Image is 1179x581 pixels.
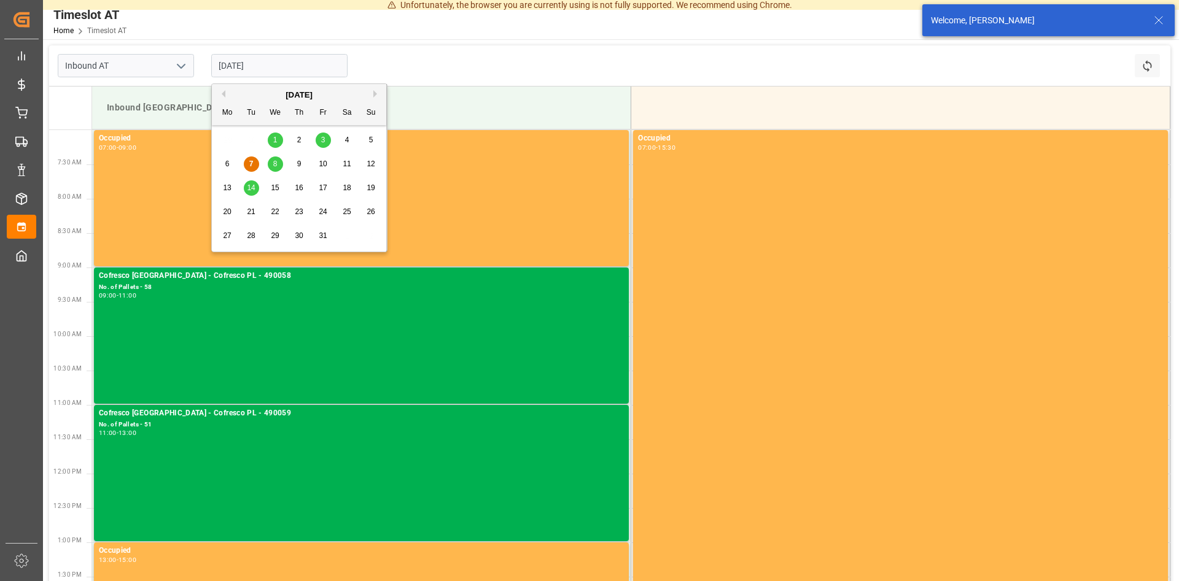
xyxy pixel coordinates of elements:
div: Choose Monday, October 27th, 2025 [220,228,235,244]
div: Choose Sunday, October 26th, 2025 [364,204,379,220]
div: 15:00 [119,557,136,563]
div: 11:00 [119,293,136,298]
span: 17 [319,183,327,192]
span: 1:30 PM [58,571,82,578]
div: Choose Friday, October 3rd, 2025 [316,133,331,148]
span: 8:30 AM [58,228,82,234]
div: Choose Thursday, October 9th, 2025 [292,156,307,172]
span: 12 [367,160,375,168]
span: 10 [319,160,327,168]
span: 18 [343,183,351,192]
div: month 2025-10 [216,128,383,248]
div: 09:00 [99,293,117,298]
span: 22 [271,207,279,216]
div: Choose Friday, October 31st, 2025 [316,228,331,244]
div: No. of Pallets - 58 [99,282,624,293]
span: 29 [271,231,279,240]
span: 4 [345,136,349,144]
div: Choose Friday, October 17th, 2025 [316,180,331,196]
div: Choose Saturday, October 4th, 2025 [340,133,355,148]
button: Next Month [373,90,381,98]
div: Choose Thursday, October 23rd, 2025 [292,204,307,220]
span: 8 [273,160,278,168]
div: Choose Friday, October 10th, 2025 [316,156,331,172]
div: - [656,145,658,150]
span: 26 [367,207,375,216]
div: Choose Wednesday, October 1st, 2025 [268,133,283,148]
span: 16 [295,183,303,192]
span: 30 [295,231,303,240]
div: - [117,557,119,563]
span: 19 [367,183,375,192]
span: 12:30 PM [53,502,82,509]
span: 9:30 AM [58,296,82,303]
span: 7 [249,160,254,168]
div: Choose Friday, October 24th, 2025 [316,204,331,220]
div: Choose Sunday, October 12th, 2025 [364,156,379,172]
span: 9 [297,160,302,168]
span: 10:30 AM [53,365,82,372]
span: 11 [343,160,351,168]
div: - [117,293,119,298]
div: 11:00 [99,430,117,436]
div: Choose Thursday, October 30th, 2025 [292,228,307,244]
div: Choose Tuesday, October 28th, 2025 [244,228,259,244]
span: 10:00 AM [53,331,82,337]
div: Fr [316,106,331,121]
span: 20 [223,207,231,216]
div: 09:00 [119,145,136,150]
div: Sa [340,106,355,121]
div: Choose Sunday, October 19th, 2025 [364,180,379,196]
div: Choose Wednesday, October 8th, 2025 [268,156,283,172]
div: 07:00 [638,145,656,150]
span: 8:00 AM [58,193,82,200]
div: Choose Tuesday, October 14th, 2025 [244,180,259,196]
div: Occupied [99,545,624,557]
div: Choose Wednesday, October 29th, 2025 [268,228,283,244]
div: Choose Saturday, October 11th, 2025 [340,156,355,172]
div: 13:00 [99,557,117,563]
div: Choose Saturday, October 25th, 2025 [340,204,355,220]
div: Choose Thursday, October 16th, 2025 [292,180,307,196]
div: Welcome, [PERSON_NAME] [931,14,1142,27]
span: 2 [297,136,302,144]
span: 12:00 PM [53,468,82,475]
a: Home [53,26,74,35]
div: Choose Tuesday, October 21st, 2025 [244,204,259,220]
span: 7:30 AM [58,159,82,166]
div: - [117,430,119,436]
span: 5 [369,136,373,144]
span: 24 [319,207,327,216]
div: Choose Thursday, October 2nd, 2025 [292,133,307,148]
div: Inbound [GEOGRAPHIC_DATA] [102,96,621,119]
span: 15 [271,183,279,192]
span: 14 [247,183,255,192]
span: 6 [225,160,230,168]
div: 15:30 [658,145,675,150]
div: Cofresco [GEOGRAPHIC_DATA] - Cofresco PL - 490059 [99,407,624,420]
div: Timeslot AT [53,6,126,24]
div: Choose Saturday, October 18th, 2025 [340,180,355,196]
span: 27 [223,231,231,240]
span: 1 [273,136,278,144]
div: Occupied [638,133,1163,145]
div: Cofresco [GEOGRAPHIC_DATA] - Cofresco PL - 490058 [99,270,624,282]
div: - [117,145,119,150]
div: [DATE] [212,89,386,101]
div: 13:00 [119,430,136,436]
div: Choose Wednesday, October 22nd, 2025 [268,204,283,220]
div: Tu [244,106,259,121]
div: No. of Pallets - 51 [99,420,624,430]
div: Th [292,106,307,121]
div: 07:00 [99,145,117,150]
span: 25 [343,207,351,216]
span: 3 [321,136,325,144]
span: 23 [295,207,303,216]
div: Mo [220,106,235,121]
div: Choose Tuesday, October 7th, 2025 [244,156,259,172]
div: Choose Monday, October 13th, 2025 [220,180,235,196]
div: Choose Wednesday, October 15th, 2025 [268,180,283,196]
span: 11:30 AM [53,434,82,441]
div: Choose Monday, October 6th, 2025 [220,156,235,172]
button: Previous Month [218,90,225,98]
